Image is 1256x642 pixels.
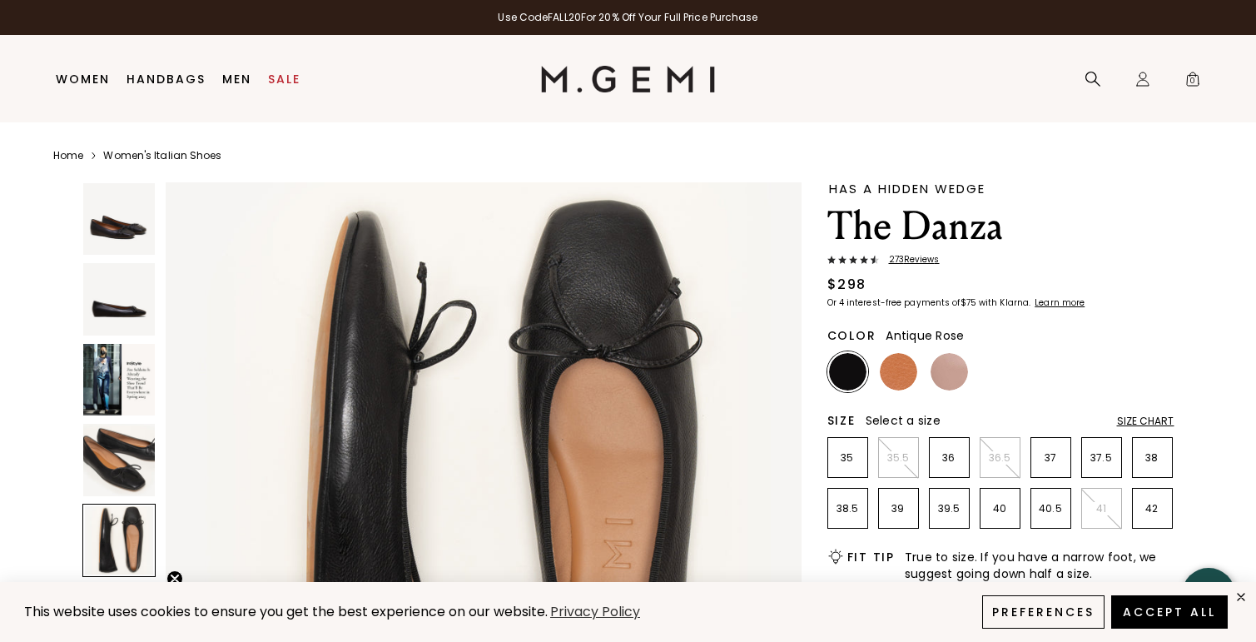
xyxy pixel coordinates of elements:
klarna-placement-style-cta: Learn more [1035,296,1085,309]
a: Learn more [1033,298,1085,308]
p: 37.5 [1082,451,1121,465]
p: 38.5 [828,502,867,515]
p: 40.5 [1031,502,1070,515]
div: $298 [827,275,866,295]
h1: The Danza [827,203,1174,250]
klarna-placement-style-amount: $75 [961,296,976,309]
button: Accept All [1111,595,1228,629]
strong: FALL20 [548,10,581,24]
p: 38 [1133,451,1172,465]
p: 41 [1082,502,1121,515]
klarna-placement-style-body: Or 4 interest-free payments of [827,296,961,309]
div: close [1234,590,1248,604]
p: 39.5 [930,502,969,515]
p: 36 [930,451,969,465]
a: Women's Italian Shoes [103,149,221,162]
a: Handbags [127,72,206,86]
a: Women [56,72,110,86]
img: Black [829,353,866,391]
span: True to size. If you have a narrow foot, we suggest going down half a size. [905,549,1174,582]
p: 35 [828,451,867,465]
div: Has A Hidden Wedge [829,182,1174,195]
span: Select a size [866,412,941,429]
div: Size Chart [1117,415,1174,428]
p: 35.5 [879,451,918,465]
span: Antique Rose [886,327,964,344]
p: 37 [1031,451,1070,465]
img: The Danza [83,183,155,255]
p: 40 [980,502,1020,515]
img: Tan [880,353,917,391]
button: Preferences [982,595,1105,629]
img: The Danza [83,424,155,495]
img: M.Gemi [541,66,715,92]
span: This website uses cookies to ensure you get the best experience on our website. [24,602,548,621]
p: 36.5 [980,451,1020,465]
span: 0 [1184,74,1201,91]
h2: Color [827,329,876,342]
a: 273Reviews [827,255,1174,268]
h2: Fit Tip [847,550,895,564]
img: The Danza [83,263,155,335]
h2: Size [827,414,856,427]
a: Sale [268,72,300,86]
klarna-placement-style-body: with Klarna [979,296,1033,309]
a: Privacy Policy (opens in a new tab) [548,602,643,623]
button: Close teaser [166,570,183,587]
p: 42 [1133,502,1172,515]
img: Antique Rose [931,353,968,391]
p: 39 [879,502,918,515]
a: Men [222,72,251,86]
span: 273 Review s [879,255,940,265]
img: The Danza [83,344,155,416]
a: Home [53,149,83,162]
